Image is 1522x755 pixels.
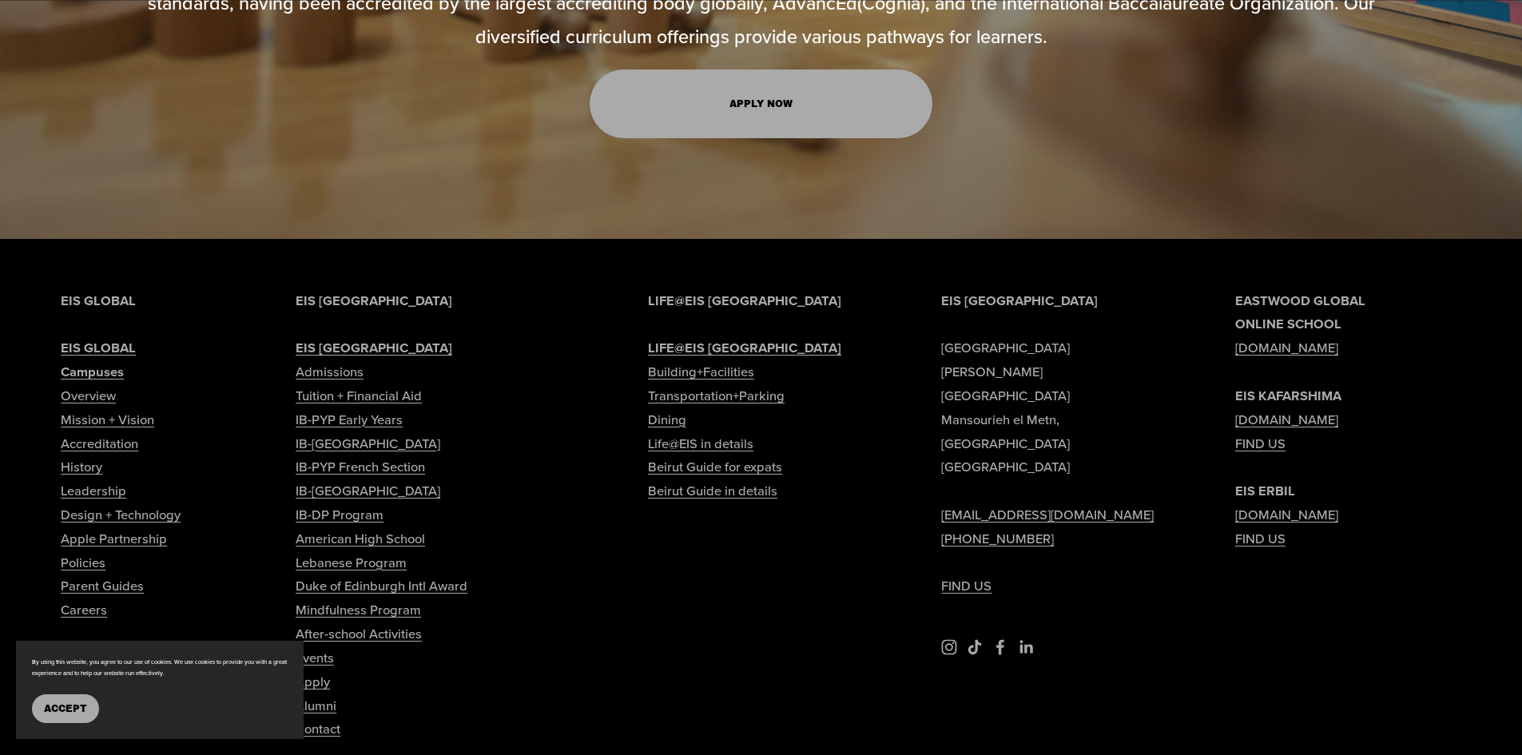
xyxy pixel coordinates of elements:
[1235,481,1295,500] strong: EIS ERBIL
[296,646,334,670] a: Events
[296,455,425,479] a: IB-PYP French Section
[296,527,425,551] a: American High School
[1235,503,1338,527] a: [DOMAIN_NAME]
[61,455,102,479] a: History
[967,639,983,655] a: TikTok
[648,360,754,384] a: Building+Facilities
[1235,527,1286,551] a: FIND US
[1235,432,1286,456] a: FIND US
[61,336,136,360] a: EIS GLOBAL
[296,384,422,408] a: Tuition + Financial Aid
[32,694,99,723] button: Accept
[296,291,452,310] strong: EIS [GEOGRAPHIC_DATA]
[296,336,452,360] a: EIS [GEOGRAPHIC_DATA]
[992,639,1008,655] a: Facebook
[941,574,991,598] a: FIND US
[296,717,340,741] a: Contact
[1018,639,1034,655] a: LinkedIn
[16,641,304,739] section: Cookie banner
[61,551,105,575] a: Policies
[296,479,440,503] a: IB-[GEOGRAPHIC_DATA]
[590,70,933,138] a: Apply Now
[296,670,330,694] a: Apply
[61,503,181,527] a: Design + Technology
[296,360,364,384] a: Admissions
[296,338,452,357] strong: EIS [GEOGRAPHIC_DATA]
[61,527,167,551] a: Apple Partnership
[32,657,288,678] p: By using this website, you agree to our use of cookies. We use cookies to provide you with a grea...
[648,432,753,456] a: Life@EIS in details
[1235,336,1338,360] a: [DOMAIN_NAME]
[1235,386,1341,405] strong: EIS KAFARSHIMA
[648,408,686,432] a: Dining
[296,408,403,432] a: IB-PYP Early Years
[61,432,138,456] a: Accreditation
[61,574,144,598] a: Parent Guides
[941,639,957,655] a: Instagram
[296,622,422,646] a: After-school Activities
[296,574,467,598] a: Duke of Edinburgh Intl Award
[44,703,87,714] span: Accept
[648,479,777,503] a: Beirut Guide in details
[1235,291,1365,334] strong: EASTWOOD GLOBAL ONLINE SCHOOL
[648,336,841,360] a: LIFE@EIS [GEOGRAPHIC_DATA]
[941,289,1167,599] p: [GEOGRAPHIC_DATA] [PERSON_NAME][GEOGRAPHIC_DATA] Mansourieh el Metn, [GEOGRAPHIC_DATA] [GEOGRAPHI...
[61,384,116,408] a: Overview
[296,598,421,622] a: Mindfulness Program
[61,362,124,381] strong: Campuses
[941,503,1154,527] a: [EMAIL_ADDRESS][DOMAIN_NAME]
[61,598,107,622] a: Careers
[61,338,136,357] strong: EIS GLOBAL
[648,455,782,479] a: Beirut Guide for expats
[941,291,1098,310] strong: EIS [GEOGRAPHIC_DATA]
[61,291,136,310] strong: EIS GLOBAL
[61,360,124,384] a: Campuses
[296,503,383,527] a: IB-DP Program
[941,527,1054,551] a: [PHONE_NUMBER]
[648,338,841,357] strong: LIFE@EIS [GEOGRAPHIC_DATA]
[648,291,841,310] strong: LIFE@EIS [GEOGRAPHIC_DATA]
[61,408,154,432] a: Mission + Vision
[296,432,440,456] a: IB-[GEOGRAPHIC_DATA]
[648,384,785,408] a: Transportation+Parking
[296,551,407,575] a: Lebanese Program
[1235,408,1338,432] a: [DOMAIN_NAME]
[61,479,126,503] a: Leadership
[296,694,336,718] a: Alumni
